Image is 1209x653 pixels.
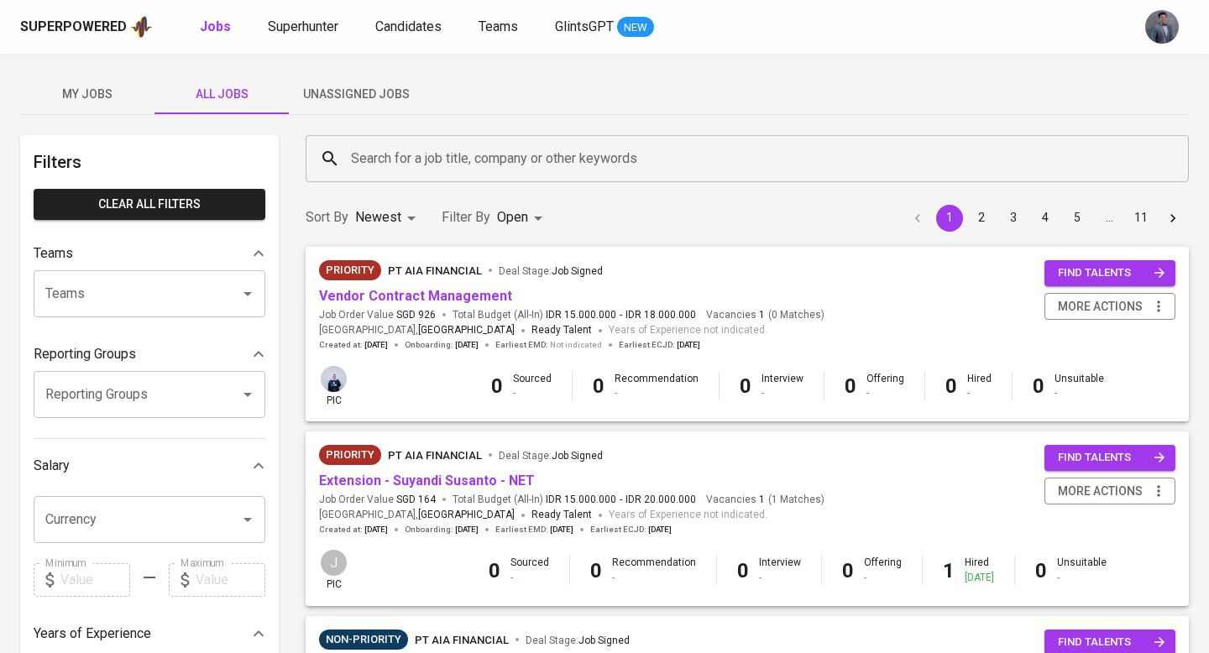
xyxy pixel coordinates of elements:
[396,493,436,507] span: SGD 164
[319,445,381,465] div: New Job received from Demand Team
[756,493,765,507] span: 1
[552,450,603,462] span: Job Signed
[902,205,1189,232] nav: pagination navigation
[489,559,500,582] b: 0
[319,629,408,650] div: extension
[364,524,388,535] span: [DATE]
[866,372,904,400] div: Offering
[842,559,854,582] b: 0
[546,308,616,322] span: IDR 15.000.000
[513,372,552,400] div: Sourced
[762,372,803,400] div: Interview
[495,524,573,535] span: Earliest EMD :
[866,386,904,400] div: -
[375,17,445,38] a: Candidates
[1058,481,1143,502] span: more actions
[268,18,338,34] span: Superhunter
[497,202,548,233] div: Open
[590,524,672,535] span: Earliest ECJD :
[510,556,549,584] div: Sourced
[165,84,279,105] span: All Jobs
[34,617,265,650] div: Years of Experience
[1145,10,1179,44] img: jhon@glints.com
[200,17,234,38] a: Jobs
[355,207,401,227] p: Newest
[319,473,535,488] a: Extension - Suyandi Susanto - NET
[364,339,388,351] span: [DATE]
[319,447,381,463] span: Priority
[967,372,992,400] div: Hired
[355,202,421,233] div: Newest
[319,308,436,322] span: Job Order Value
[60,563,130,597] input: Value
[34,344,136,364] p: Reporting Groups
[1064,205,1091,232] button: Go to page 5
[1044,293,1175,321] button: more actions
[864,556,902,584] div: Offering
[550,524,573,535] span: [DATE]
[531,509,592,520] span: Ready Talent
[319,524,388,535] span: Created at :
[415,634,509,646] span: PT AIA FINANCIAL
[936,205,963,232] button: page 1
[1032,205,1059,232] button: Go to page 4
[418,322,515,339] span: [GEOGRAPHIC_DATA]
[34,149,265,175] h6: Filters
[20,14,153,39] a: Superpoweredapp logo
[34,237,265,270] div: Teams
[625,493,696,507] span: IDR 20.000.000
[677,339,700,351] span: [DATE]
[1057,556,1107,584] div: Unsuitable
[321,366,347,392] img: annisa@glints.com
[455,339,479,351] span: [DATE]
[319,548,348,577] div: J
[453,308,696,322] span: Total Budget (All-In)
[609,322,767,339] span: Years of Experience not indicated.
[706,308,824,322] span: Vacancies ( 0 Matches )
[319,260,381,280] div: New Job received from Demand Team
[1159,205,1186,232] button: Go to next page
[965,571,994,585] div: [DATE]
[319,364,348,408] div: pic
[319,631,408,648] span: Non-Priority
[1058,264,1165,283] span: find talents
[1044,445,1175,471] button: find talents
[268,17,342,38] a: Superhunter
[1096,209,1123,226] div: …
[943,559,955,582] b: 1
[1044,260,1175,286] button: find talents
[34,624,151,644] p: Years of Experience
[756,308,765,322] span: 1
[1055,386,1104,400] div: -
[405,339,479,351] span: Onboarding :
[34,456,70,476] p: Salary
[555,17,654,38] a: GlintsGPT NEW
[453,493,696,507] span: Total Budget (All-In)
[319,507,515,524] span: [GEOGRAPHIC_DATA] ,
[319,339,388,351] span: Created at :
[491,374,503,398] b: 0
[615,386,699,400] div: -
[388,449,482,462] span: PT AIA FINANCIAL
[236,508,259,531] button: Open
[236,383,259,406] button: Open
[612,556,696,584] div: Recommendation
[625,308,696,322] span: IDR 18.000.000
[1057,571,1107,585] div: -
[1128,205,1154,232] button: Go to page 11
[442,207,490,227] p: Filter By
[47,194,252,215] span: Clear All filters
[479,17,521,38] a: Teams
[759,556,801,584] div: Interview
[612,571,696,585] div: -
[609,507,767,524] span: Years of Experience not indicated.
[967,386,992,400] div: -
[620,308,622,322] span: -
[319,322,515,339] span: [GEOGRAPHIC_DATA] ,
[968,205,995,232] button: Go to page 2
[418,507,515,524] span: [GEOGRAPHIC_DATA]
[1035,559,1047,582] b: 0
[1033,374,1044,398] b: 0
[762,386,803,400] div: -
[405,524,479,535] span: Onboarding :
